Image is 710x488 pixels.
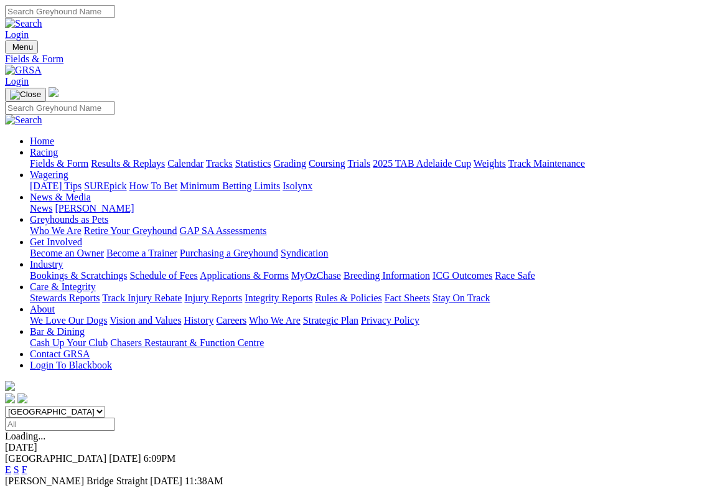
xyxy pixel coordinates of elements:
[30,214,108,225] a: Greyhounds as Pets
[30,270,705,281] div: Industry
[5,115,42,126] img: Search
[14,464,19,475] a: S
[84,225,177,236] a: Retire Your Greyhound
[5,418,115,431] input: Select date
[30,259,63,270] a: Industry
[373,158,471,169] a: 2025 TAB Adelaide Cup
[22,464,27,475] a: F
[84,181,126,191] a: SUREpick
[30,203,52,213] a: News
[5,453,106,464] span: [GEOGRAPHIC_DATA]
[5,54,705,65] a: Fields & Form
[30,293,705,304] div: Care & Integrity
[10,90,41,100] img: Close
[30,147,58,157] a: Racing
[180,248,278,258] a: Purchasing a Greyhound
[30,337,705,349] div: Bar & Dining
[245,293,312,303] a: Integrity Reports
[30,315,705,326] div: About
[150,476,182,486] span: [DATE]
[30,337,108,348] a: Cash Up Your Club
[30,315,107,326] a: We Love Our Dogs
[109,453,141,464] span: [DATE]
[184,315,213,326] a: History
[167,158,203,169] a: Calendar
[291,270,341,281] a: MyOzChase
[5,442,705,453] div: [DATE]
[30,203,705,214] div: News & Media
[110,337,264,348] a: Chasers Restaurant & Function Centre
[5,393,15,403] img: facebook.svg
[129,270,197,281] a: Schedule of Fees
[281,248,328,258] a: Syndication
[30,281,96,292] a: Care & Integrity
[30,248,705,259] div: Get Involved
[385,293,430,303] a: Fact Sheets
[30,304,55,314] a: About
[206,158,233,169] a: Tracks
[235,158,271,169] a: Statistics
[200,270,289,281] a: Applications & Forms
[30,225,705,237] div: Greyhounds as Pets
[5,88,46,101] button: Toggle navigation
[5,40,38,54] button: Toggle navigation
[30,225,82,236] a: Who We Are
[432,270,492,281] a: ICG Outcomes
[185,476,223,486] span: 11:38AM
[30,158,88,169] a: Fields & Form
[49,87,58,97] img: logo-grsa-white.png
[5,65,42,76] img: GRSA
[5,29,29,40] a: Login
[30,270,127,281] a: Bookings & Scratchings
[91,158,165,169] a: Results & Replays
[30,181,82,191] a: [DATE] Tips
[315,293,382,303] a: Rules & Policies
[249,315,301,326] a: Who We Are
[180,181,280,191] a: Minimum Betting Limits
[30,136,54,146] a: Home
[30,248,104,258] a: Become an Owner
[5,18,42,29] img: Search
[5,76,29,87] a: Login
[216,315,246,326] a: Careers
[106,248,177,258] a: Become a Trainer
[274,158,306,169] a: Grading
[5,476,147,486] span: [PERSON_NAME] Bridge Straight
[30,349,90,359] a: Contact GRSA
[343,270,430,281] a: Breeding Information
[30,169,68,180] a: Wagering
[474,158,506,169] a: Weights
[30,181,705,192] div: Wagering
[30,326,85,337] a: Bar & Dining
[55,203,134,213] a: [PERSON_NAME]
[110,315,181,326] a: Vision and Values
[309,158,345,169] a: Coursing
[12,42,33,52] span: Menu
[5,381,15,391] img: logo-grsa-white.png
[5,431,45,441] span: Loading...
[180,225,267,236] a: GAP SA Assessments
[102,293,182,303] a: Track Injury Rebate
[5,5,115,18] input: Search
[30,158,705,169] div: Racing
[129,181,178,191] a: How To Bet
[283,181,312,191] a: Isolynx
[184,293,242,303] a: Injury Reports
[144,453,176,464] span: 6:09PM
[5,464,11,475] a: E
[347,158,370,169] a: Trials
[30,237,82,247] a: Get Involved
[361,315,419,326] a: Privacy Policy
[5,101,115,115] input: Search
[495,270,535,281] a: Race Safe
[432,293,490,303] a: Stay On Track
[30,192,91,202] a: News & Media
[508,158,585,169] a: Track Maintenance
[30,360,112,370] a: Login To Blackbook
[17,393,27,403] img: twitter.svg
[30,293,100,303] a: Stewards Reports
[303,315,358,326] a: Strategic Plan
